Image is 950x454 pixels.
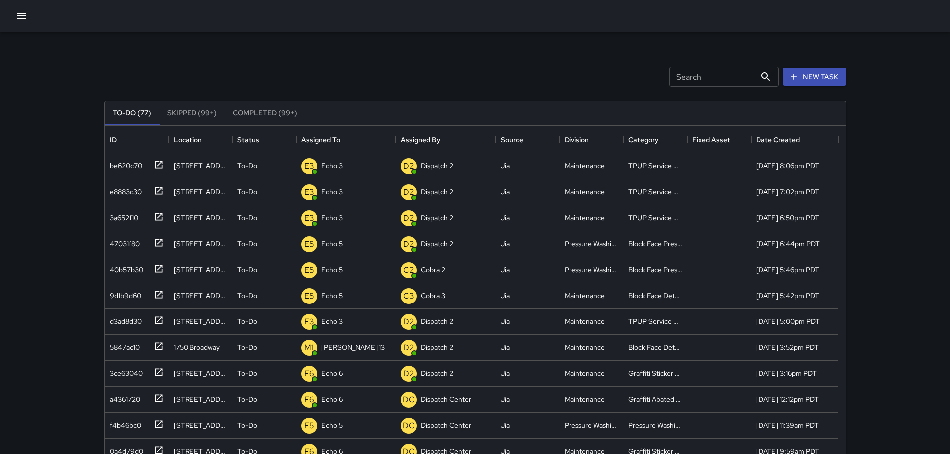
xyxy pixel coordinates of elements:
div: Graffiti Abated Large [628,394,682,404]
div: 5847ac10 [106,338,140,352]
p: To-Do [237,187,257,197]
div: Source [496,126,560,153]
div: Maintenance [565,342,605,352]
div: Jia [501,342,510,352]
p: To-Do [237,394,257,404]
p: To-Do [237,265,257,275]
div: Source [501,126,523,153]
div: Jia [501,316,510,326]
div: 47031f80 [106,235,140,249]
p: DC [403,420,415,432]
div: 9/25/2025, 8:06pm PDT [756,161,819,171]
div: 9/25/2025, 5:42pm PDT [756,291,819,301]
div: Maintenance [565,316,605,326]
div: be620c70 [106,157,142,171]
p: Echo 6 [321,394,343,404]
div: Jia [501,291,510,301]
div: 1720 Telegraph Avenue [174,187,227,197]
p: D2 [403,160,414,172]
div: d3ad8d30 [106,312,142,326]
p: Cobra 3 [421,291,445,301]
p: To-Do [237,161,257,171]
p: DC [403,394,415,406]
p: To-Do [237,368,257,378]
div: Fixed Asset [692,126,730,153]
div: 1750 Broadway [174,342,220,352]
div: 9/25/2025, 12:12pm PDT [756,394,819,404]
p: Echo 3 [321,213,343,223]
div: 2100 Webster Street [174,239,227,249]
div: 9/25/2025, 3:16pm PDT [756,368,817,378]
div: 9/25/2025, 7:02pm PDT [756,187,819,197]
div: 2315 Valdez Street [174,213,227,223]
button: New Task [783,68,846,86]
p: E5 [304,290,314,302]
div: 9/25/2025, 3:52pm PDT [756,342,819,352]
p: Echo 3 [321,187,343,197]
p: Dispatch 2 [421,239,453,249]
div: Status [237,126,259,153]
div: 9d1b9d60 [106,287,141,301]
div: Date Created [751,126,838,153]
div: Jia [501,420,510,430]
div: a4361720 [106,390,140,404]
div: ID [105,126,169,153]
div: 40b57b30 [106,261,143,275]
p: Dispatch 2 [421,187,453,197]
div: 1245 Broadway [174,265,227,275]
p: E5 [304,420,314,432]
div: 2350 Harrison Street [174,394,227,404]
button: Skipped (99+) [159,101,225,125]
div: 379 12th Street [174,291,227,301]
div: Maintenance [565,368,605,378]
div: Assigned To [296,126,396,153]
p: [PERSON_NAME] 13 [321,342,385,352]
div: Maintenance [565,213,605,223]
div: 1728 San Pablo Avenue [174,420,227,430]
p: D2 [403,186,414,198]
p: To-Do [237,239,257,249]
p: C3 [403,290,414,302]
p: Echo 5 [321,265,343,275]
div: 9/25/2025, 11:39am PDT [756,420,819,430]
div: Pressure Washing [565,420,618,430]
p: Echo 5 [321,239,343,249]
div: Block Face Detailed [628,342,682,352]
div: Jia [501,368,510,378]
div: TPUP Service Requested [628,213,682,223]
p: E3 [304,212,314,224]
div: Maintenance [565,291,605,301]
div: 9/25/2025, 5:46pm PDT [756,265,819,275]
p: C2 [403,264,414,276]
div: Location [169,126,232,153]
p: D2 [403,238,414,250]
div: Date Created [756,126,800,153]
p: Dispatch Center [421,394,471,404]
div: Category [628,126,658,153]
div: Block Face Pressure Washed [628,265,682,275]
div: Fixed Asset [687,126,751,153]
div: Jia [501,187,510,197]
p: Dispatch 2 [421,161,453,171]
div: Division [565,126,589,153]
p: E3 [304,186,314,198]
p: Echo 3 [321,316,343,326]
p: Dispatch 2 [421,316,453,326]
p: To-Do [237,213,257,223]
p: Dispatch 2 [421,213,453,223]
button: To-Do (77) [105,101,159,125]
p: M1 [304,342,314,354]
div: 901 Franklin Street [174,316,227,326]
p: To-Do [237,342,257,352]
p: E6 [304,394,314,406]
div: Division [560,126,623,153]
p: E3 [304,160,314,172]
p: E5 [304,238,314,250]
p: Echo 5 [321,291,343,301]
div: 3ce63040 [106,364,143,378]
div: 1350 Franklin Street [174,368,227,378]
p: D2 [403,212,414,224]
div: f4b46bc0 [106,416,141,430]
div: Assigned To [301,126,340,153]
div: 3a652f10 [106,209,138,223]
